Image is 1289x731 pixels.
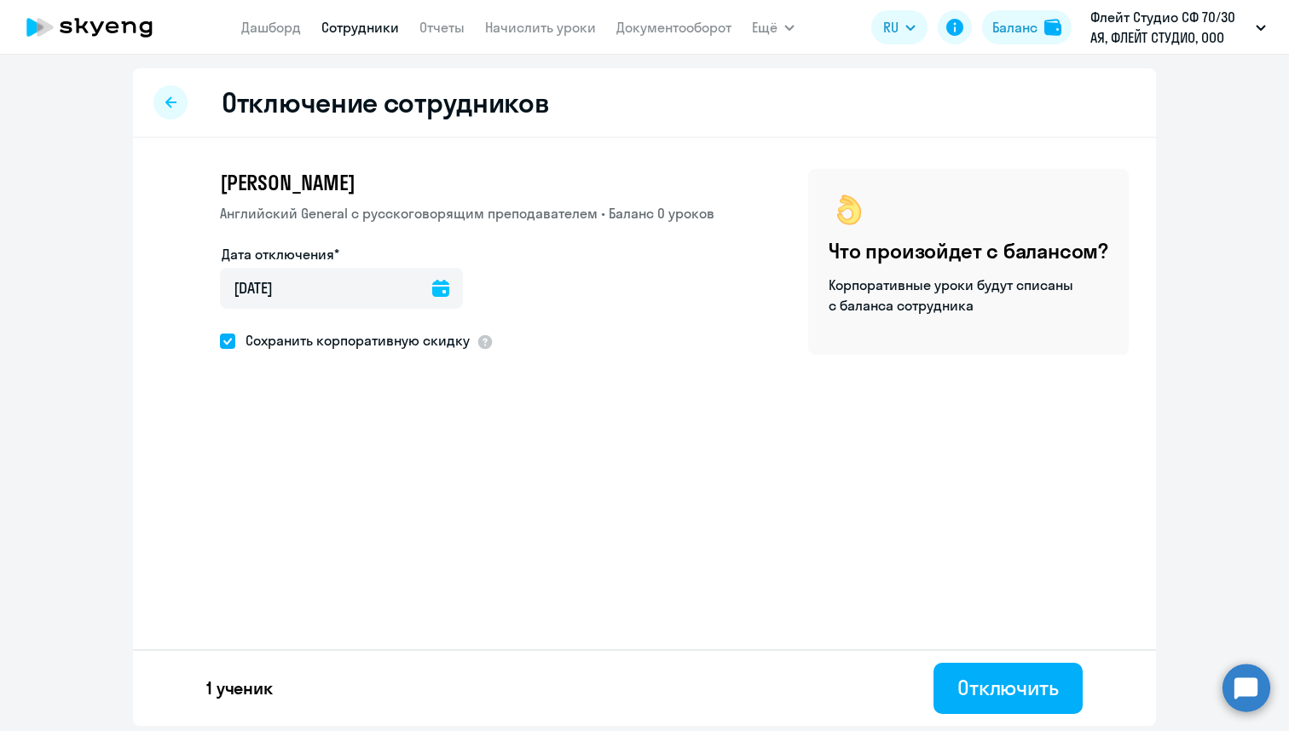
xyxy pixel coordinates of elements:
[241,19,301,36] a: Дашборд
[829,237,1108,264] h4: Что произойдет с балансом?
[1090,7,1249,48] p: Флейт Студио СФ 70/30 АЯ, ФЛЕЙТ СТУДИО, ООО
[1082,7,1275,48] button: Флейт Студио СФ 70/30 АЯ, ФЛЕЙТ СТУДИО, ООО
[752,10,795,44] button: Ещё
[957,674,1059,701] div: Отключить
[829,275,1076,316] p: Корпоративные уроки будут списаны с баланса сотрудника
[1044,19,1061,36] img: balance
[752,17,777,38] span: Ещё
[829,189,870,230] img: ok
[485,19,596,36] a: Начислить уроки
[419,19,465,36] a: Отчеты
[883,17,899,38] span: RU
[871,10,928,44] button: RU
[222,85,549,119] h2: Отключение сотрудников
[220,268,463,309] input: дд.мм.гггг
[982,10,1072,44] button: Балансbalance
[222,244,339,264] label: Дата отключения*
[220,203,714,223] p: Английский General с русскоговорящим преподавателем • Баланс 0 уроков
[992,17,1038,38] div: Баланс
[934,663,1083,714] button: Отключить
[220,169,355,196] span: [PERSON_NAME]
[206,676,273,700] p: 1 ученик
[616,19,731,36] a: Документооборот
[321,19,399,36] a: Сотрудники
[235,330,470,351] span: Сохранить корпоративную скидку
